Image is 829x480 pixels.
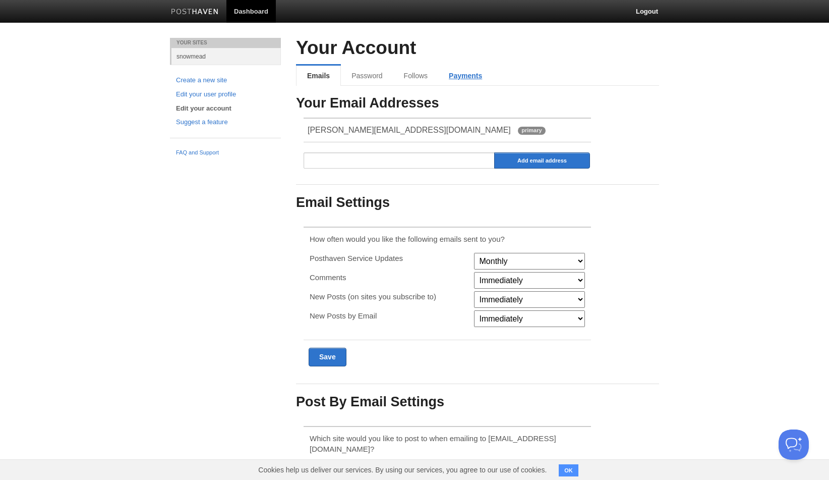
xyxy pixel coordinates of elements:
input: Add email address [494,152,590,169]
input: Save [309,348,346,366]
p: New Posts by Email [310,310,467,321]
a: Payments [438,66,493,86]
h3: Post By Email Settings [296,395,659,410]
a: FAQ and Support [176,148,275,157]
img: Posthaven-bar [171,9,219,16]
p: Which site would you like to post to when emailing to [EMAIL_ADDRESS][DOMAIN_NAME]? [310,433,585,454]
p: Posthaven Service Updates [310,253,467,263]
a: Password [341,66,393,86]
p: How often would you like the following emails sent to you? [310,234,585,244]
h2: Your Account [296,38,659,59]
li: Your Sites [170,38,281,48]
span: Cookies help us deliver our services. By using our services, you agree to our use of cookies. [248,460,557,480]
a: Edit your account [176,103,275,114]
span: [PERSON_NAME][EMAIL_ADDRESS][DOMAIN_NAME] [308,126,511,134]
h3: Email Settings [296,195,659,210]
p: New Posts (on sites you subscribe to) [310,291,467,302]
span: primary [518,127,545,135]
h3: Your Email Addresses [296,96,659,111]
a: Follows [393,66,438,86]
p: Comments [310,272,467,283]
a: Edit your user profile [176,89,275,100]
a: Create a new site [176,75,275,86]
a: snowmead [171,48,281,65]
a: Suggest a feature [176,117,275,128]
a: Emails [296,66,341,86]
button: OK [559,464,578,476]
iframe: Help Scout Beacon - Open [779,430,809,460]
